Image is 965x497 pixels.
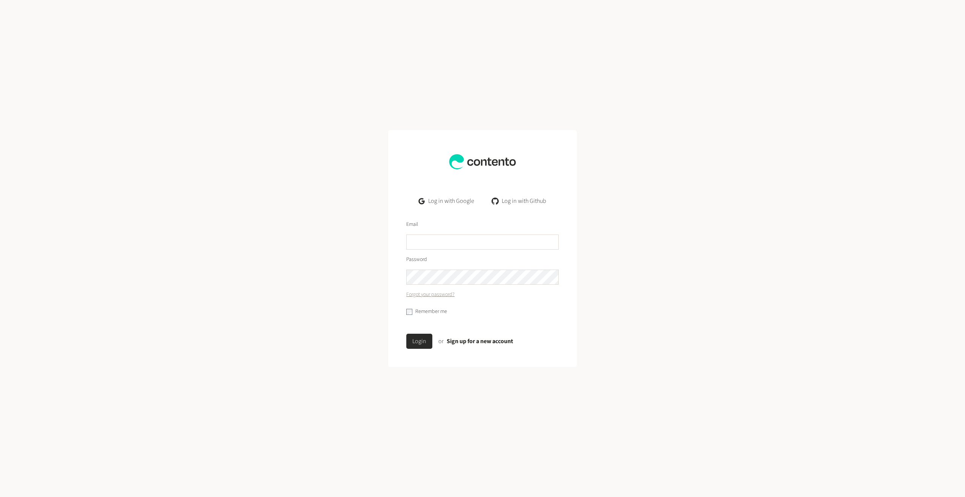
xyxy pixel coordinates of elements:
button: Login [406,334,432,349]
label: Remember me [415,308,447,316]
span: or [438,337,444,345]
a: Log in with Google [413,193,480,209]
a: Forgot your password? [406,291,455,299]
label: Email [406,221,418,229]
a: Log in with Github [486,193,552,209]
a: Sign up for a new account [447,337,513,345]
label: Password [406,256,427,264]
